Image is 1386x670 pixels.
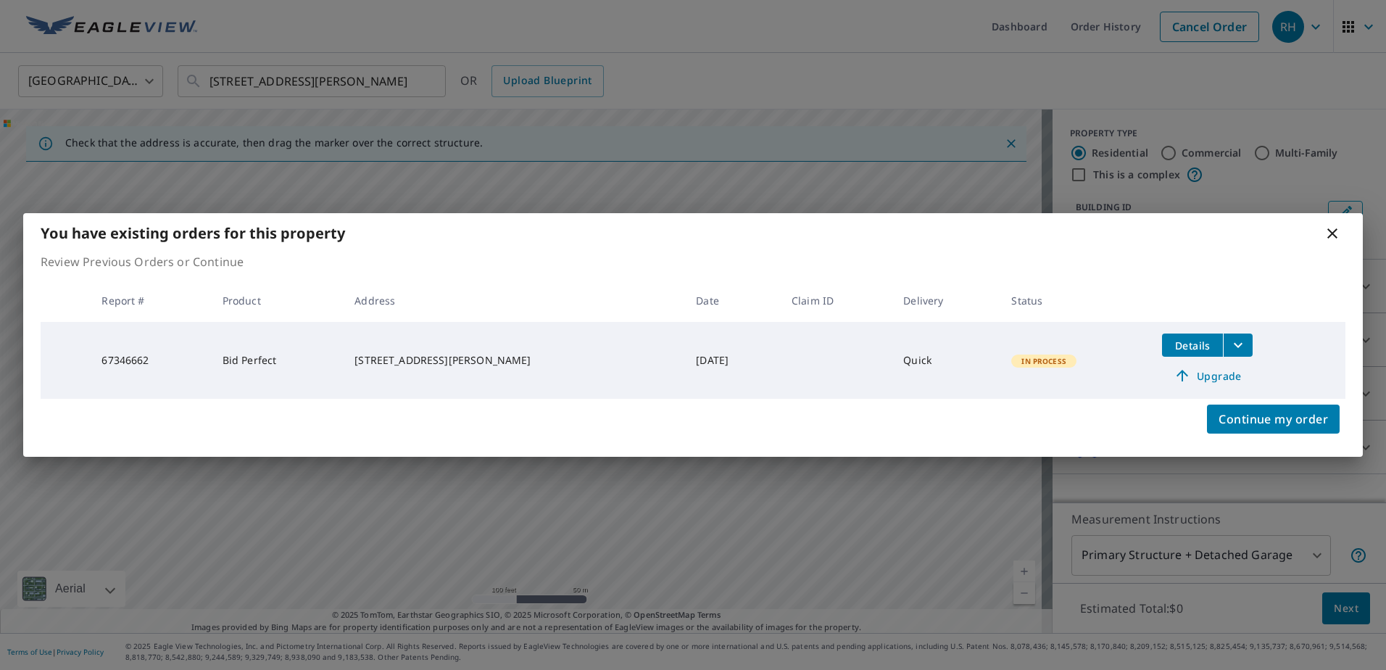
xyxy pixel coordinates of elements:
button: filesDropdownBtn-67346662 [1223,334,1253,357]
span: Continue my order [1219,409,1328,429]
th: Status [1000,279,1150,322]
span: Details [1171,339,1214,352]
button: detailsBtn-67346662 [1162,334,1223,357]
th: Address [343,279,684,322]
th: Date [684,279,780,322]
button: Continue my order [1207,405,1340,434]
td: Quick [892,322,1000,399]
span: Upgrade [1171,367,1244,384]
p: Review Previous Orders or Continue [41,253,1345,270]
th: Delivery [892,279,1000,322]
td: 67346662 [90,322,210,399]
span: In Process [1013,356,1075,366]
th: Claim ID [780,279,892,322]
b: You have existing orders for this property [41,223,345,243]
th: Product [211,279,343,322]
td: [DATE] [684,322,780,399]
a: Upgrade [1162,364,1253,387]
td: Bid Perfect [211,322,343,399]
th: Report # [90,279,210,322]
div: [STREET_ADDRESS][PERSON_NAME] [354,353,673,368]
